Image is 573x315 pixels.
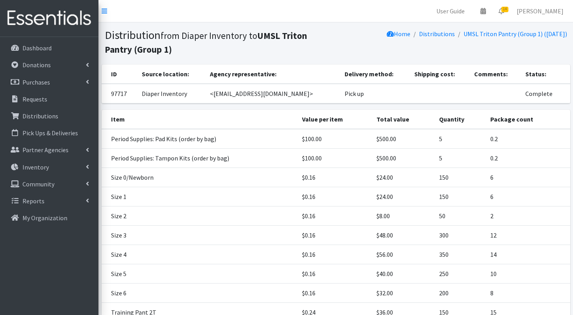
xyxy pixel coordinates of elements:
td: 6 [486,187,570,206]
a: Distributions [3,108,95,124]
a: User Guide [430,3,471,19]
td: $8.00 [372,206,434,226]
td: 8 [486,284,570,303]
td: 5 [434,129,486,149]
td: $100.00 [297,129,372,149]
td: $0.16 [297,264,372,284]
td: Pick up [340,84,410,103]
a: Inventory [3,159,95,175]
a: Pick Ups & Deliveries [3,125,95,141]
p: Reports [22,197,45,205]
p: Distributions [22,112,58,120]
td: 350 [434,245,486,264]
td: 2 [486,206,570,226]
td: Size 1 [102,187,297,206]
a: UMSL Triton Pantry (Group 1) ([DATE]) [464,30,567,38]
td: 300 [434,226,486,245]
td: $48.00 [372,226,434,245]
p: Community [22,180,54,188]
td: Size 4 [102,245,297,264]
a: Home [387,30,410,38]
td: <[EMAIL_ADDRESS][DOMAIN_NAME]> [205,84,340,103]
td: 200 [434,284,486,303]
p: Pick Ups & Deliveries [22,129,78,137]
td: $0.16 [297,206,372,226]
img: HumanEssentials [3,5,95,31]
td: 50 [434,206,486,226]
p: My Organization [22,214,67,222]
a: 14 [492,3,510,19]
td: 10 [486,264,570,284]
td: $24.00 [372,168,434,187]
p: Inventory [22,163,49,171]
td: 150 [434,168,486,187]
td: Period Supplies: Pad Kits (order by bag) [102,129,297,149]
a: My Organization [3,210,95,226]
th: Item [102,110,297,129]
td: 0.2 [486,129,570,149]
a: Requests [3,91,95,107]
th: Comments: [469,64,521,84]
a: Dashboard [3,40,95,56]
td: 250 [434,264,486,284]
td: Size 6 [102,284,297,303]
td: Size 3 [102,226,297,245]
h1: Distribution [105,28,333,55]
td: Size 5 [102,264,297,284]
td: $40.00 [372,264,434,284]
td: Period Supplies: Tampon Kits (order by bag) [102,149,297,168]
td: Complete [521,84,570,103]
p: Partner Agencies [22,146,69,154]
td: 0.2 [486,149,570,168]
th: Total value [372,110,434,129]
a: Donations [3,57,95,73]
p: Dashboard [22,44,52,52]
span: 14 [501,7,508,12]
td: $100.00 [297,149,372,168]
td: $0.16 [297,284,372,303]
td: 6 [486,168,570,187]
td: Size 0/Newborn [102,168,297,187]
td: 12 [486,226,570,245]
a: Reports [3,193,95,209]
a: [PERSON_NAME] [510,3,570,19]
p: Requests [22,95,47,103]
th: Source location: [137,64,205,84]
th: Quantity [434,110,486,129]
th: Delivery method: [340,64,410,84]
td: $24.00 [372,187,434,206]
th: Shipping cost: [410,64,469,84]
a: Distributions [419,30,455,38]
td: $500.00 [372,129,434,149]
td: $0.16 [297,187,372,206]
td: 14 [486,245,570,264]
td: $0.16 [297,168,372,187]
td: Size 2 [102,206,297,226]
td: Diaper Inventory [137,84,205,103]
td: $500.00 [372,149,434,168]
th: Status: [521,64,570,84]
td: 5 [434,149,486,168]
th: Value per item [297,110,372,129]
th: Package count [486,110,570,129]
a: Purchases [3,74,95,90]
a: Community [3,176,95,192]
td: $56.00 [372,245,434,264]
td: $0.16 [297,226,372,245]
p: Donations [22,61,51,69]
td: $0.16 [297,245,372,264]
small: from Diaper Inventory to [105,30,307,55]
td: 150 [434,187,486,206]
td: 97717 [102,84,137,103]
th: Agency representative: [205,64,340,84]
b: UMSL Triton Pantry (Group 1) [105,30,307,55]
th: ID [102,64,137,84]
a: Partner Agencies [3,142,95,158]
td: $32.00 [372,284,434,303]
p: Purchases [22,78,50,86]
